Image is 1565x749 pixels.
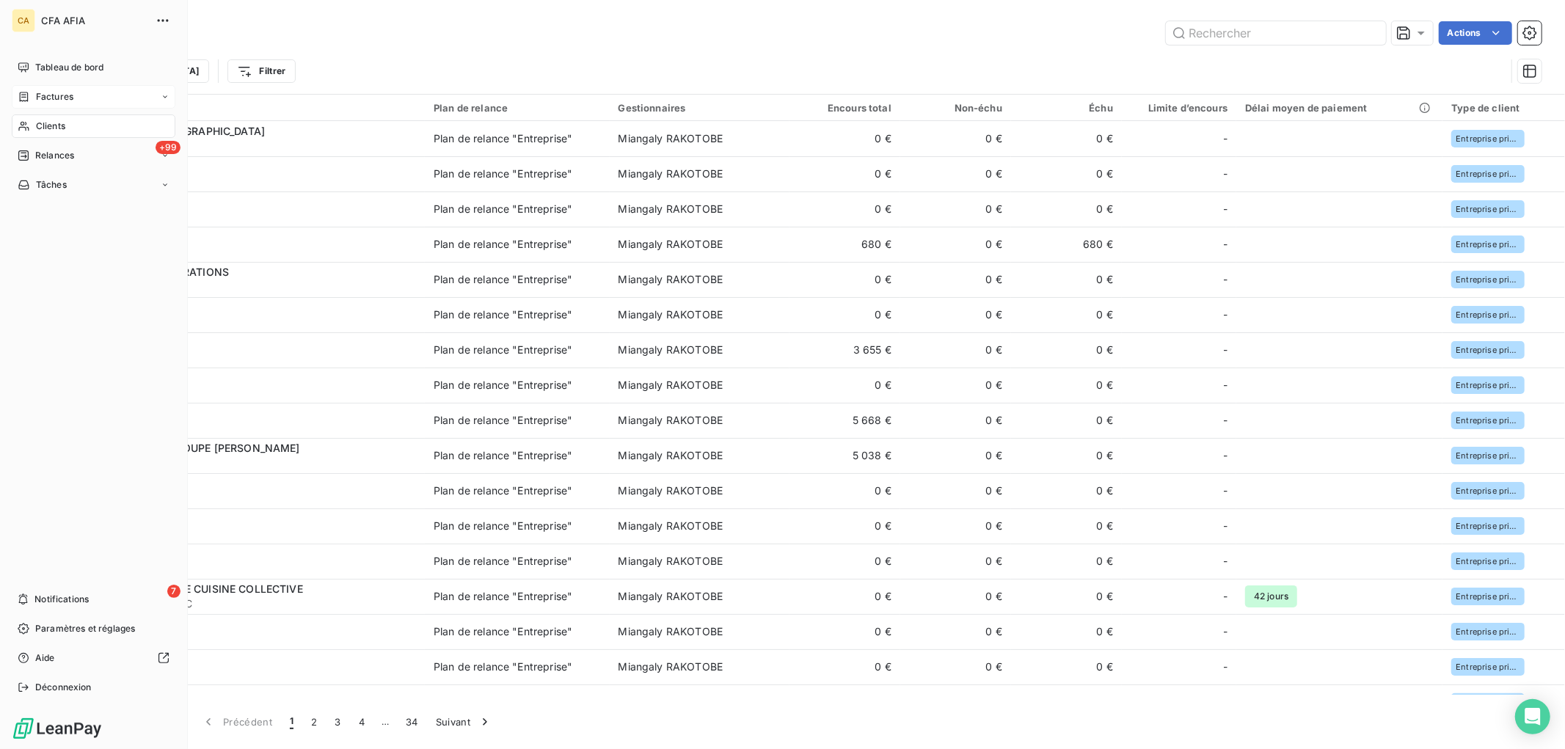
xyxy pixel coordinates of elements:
div: Plan de relance "Entreprise" [434,413,572,428]
span: C 24 SEVRES [101,385,416,400]
span: - [1223,519,1227,533]
span: - [1223,483,1227,498]
span: Entreprise privée [1456,134,1520,143]
div: Type de client [1451,102,1556,114]
span: Miangaly RAKOTOBE [619,484,723,497]
td: 0 € [1011,121,1122,156]
td: 0 € [900,544,1011,579]
div: Plan de relance "Entreprise" [434,167,572,181]
td: 0 € [1011,297,1122,332]
span: … [373,710,397,734]
td: 0 € [1011,262,1122,297]
span: Miangaly RAKOTOBE [619,308,723,321]
td: 0 € [1011,156,1122,191]
td: 0 € [900,438,1011,473]
span: Entreprise privée [1456,346,1520,354]
div: Encours total [798,102,891,114]
td: 0 € [789,191,900,227]
td: 0 € [1011,403,1122,438]
td: 0 € [900,227,1011,262]
span: C 1LIFE [101,315,416,329]
td: 0 € [900,508,1011,544]
span: 1 [290,715,293,729]
div: Plan de relance "Entreprise" [434,448,572,463]
span: C 3D PLUS [101,667,416,682]
a: Aide [12,646,175,670]
div: Plan de relance "Entreprise" [434,483,572,498]
span: C 1001HOBBIES [101,174,416,189]
td: 5 668 € [789,403,900,438]
span: Notifications [34,593,89,606]
span: C 1KONCEPT [101,244,416,259]
span: Relances [35,149,74,162]
div: Plan de relance "Entreprise" [434,343,572,357]
span: C 2B VENTURES [101,491,416,505]
button: Précédent [192,706,281,737]
div: Plan de relance "Entreprise" [434,131,572,146]
div: Plan de relance "Entreprise" [434,589,572,604]
td: 0 € [789,297,900,332]
td: 0 € [789,368,900,403]
span: C 014 MEDIA [101,139,416,153]
td: 0 € [900,403,1011,438]
span: - [1223,237,1227,252]
td: 0 € [900,649,1011,684]
span: CFA AFIA [41,15,147,26]
td: 0 € [1011,332,1122,368]
td: 0 € [789,649,900,684]
span: C 2B INNOV [101,420,416,435]
span: C 2BSYSTEM [101,456,416,470]
td: 0 € [900,368,1011,403]
td: 0 € [789,262,900,297]
td: 0 € [1011,579,1122,614]
td: 3 655 € [789,332,900,368]
span: C 24EME [101,350,416,365]
span: Miangaly RAKOTOBE [619,555,723,567]
span: Entreprise privée [1456,169,1520,178]
span: C 3CI [101,632,416,646]
span: Clients [36,120,65,133]
span: Entreprise privée [1456,275,1520,284]
button: 2 [302,706,326,737]
span: - [1223,624,1227,639]
span: C 136 [101,209,416,224]
td: 0 € [1011,191,1122,227]
div: Plan de relance "Entreprise" [434,272,572,287]
span: Miangaly RAKOTOBE [619,414,723,426]
span: Entreprise privée [1456,310,1520,319]
div: Open Intercom Messenger [1515,699,1550,734]
span: - [1223,202,1227,216]
span: Miangaly RAKOTOBE [619,590,723,602]
span: 7 [167,585,180,598]
td: 0 € [1011,544,1122,579]
td: 0 € [900,473,1011,508]
span: - [1223,413,1227,428]
button: Filtrer [227,59,295,83]
td: 0 € [1011,438,1122,473]
td: 0 € [900,332,1011,368]
button: 1 [281,706,302,737]
button: Actions [1439,21,1512,45]
span: C 2LIVES [101,561,416,576]
div: Limite d’encours [1131,102,1227,114]
span: Entreprise privée [1456,662,1520,671]
td: 0 € [789,156,900,191]
span: Entreprise privée [1456,557,1520,566]
span: Tâches [36,178,67,191]
td: 0 € [1011,473,1122,508]
div: Plan de relance "Entreprise" [434,554,572,569]
span: Entreprise privée [1456,416,1520,425]
td: 0 € [900,614,1011,649]
span: Paramètres et réglages [35,622,135,635]
td: 0 € [1011,649,1122,684]
span: Miangaly RAKOTOBE [619,449,723,461]
span: +99 [156,141,180,154]
button: 3 [327,706,350,737]
span: - [1223,343,1227,357]
span: 3C COMPETENCE CUISINE COLLECTIVE [101,582,303,595]
td: 0 € [1011,684,1122,720]
span: Miangaly RAKOTOBE [619,660,723,673]
span: Entreprise privée [1456,381,1520,390]
span: - [1223,554,1227,569]
td: 0 € [1011,614,1122,649]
